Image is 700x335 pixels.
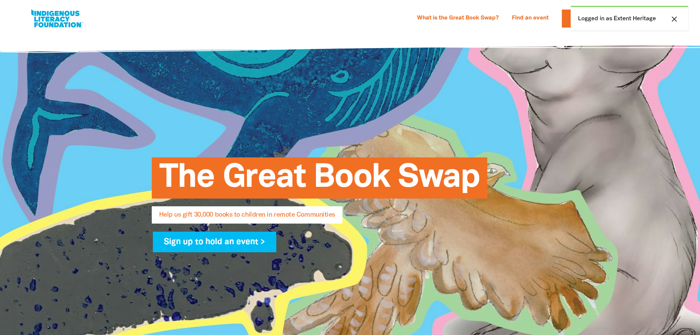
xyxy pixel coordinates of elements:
[670,15,679,24] i: close
[562,10,608,28] a: Donate
[153,232,277,252] a: Sign up to hold an event >
[507,13,553,24] a: Find an event
[413,13,503,24] a: What is the Great Book Swap?
[571,6,688,31] div: Logged in as Extent Heritage
[668,14,681,24] button: close
[159,212,335,224] span: Help us gift 30,000 books to children in remote Communities
[159,163,480,199] span: The Great Book Swap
